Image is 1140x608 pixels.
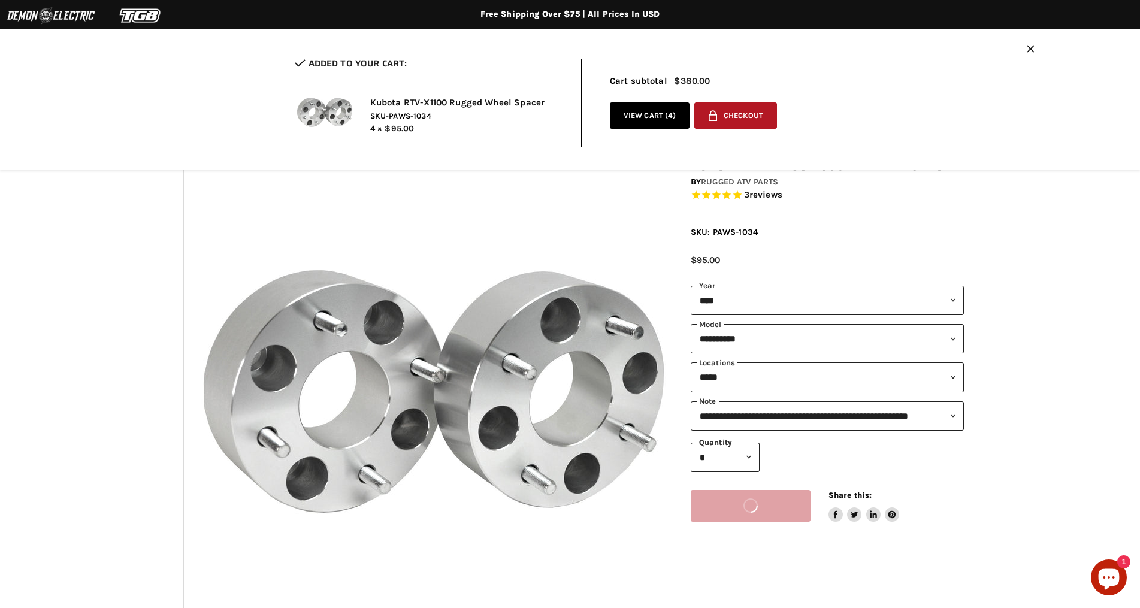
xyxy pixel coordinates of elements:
[1027,45,1035,55] button: Close
[694,102,777,129] button: Checkout
[370,97,563,109] h2: Kubota RTV-X1100 Rugged Wheel Spacer
[690,102,777,134] form: cart checkout
[385,123,414,134] span: $95.00
[744,189,782,200] span: 3 reviews
[295,84,355,144] img: Kubota RTV-X1100 Rugged Wheel Spacer
[691,362,964,392] select: keys
[370,111,563,122] span: SKU-PAWS-1034
[96,4,186,27] img: TGB Logo 2
[295,59,563,69] h2: Added to your cart:
[610,75,667,86] span: Cart subtotal
[749,189,782,200] span: reviews
[6,4,96,27] img: Demon Electric Logo 2
[724,111,763,120] span: Checkout
[691,176,964,189] div: by
[610,102,690,129] a: View cart (4)
[674,76,710,86] span: $380.00
[691,324,964,353] select: modal-name
[701,177,778,187] a: Rugged ATV Parts
[691,189,964,202] span: Rated 4.7 out of 5 stars 3 reviews
[1087,559,1130,598] inbox-online-store-chat: Shopify online store chat
[691,255,720,265] span: $95.00
[691,159,964,174] h1: Kubota RTV-X1100 Rugged Wheel Spacer
[828,490,900,522] aside: Share this:
[668,111,673,120] span: 4
[91,9,1050,20] div: Free Shipping Over $75 | All Prices In USD
[691,286,964,315] select: year
[691,226,964,238] div: SKU: PAWS-1034
[828,491,872,500] span: Share this:
[691,401,964,431] select: keys
[370,123,382,134] span: 4 ×
[691,443,760,472] select: Quantity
